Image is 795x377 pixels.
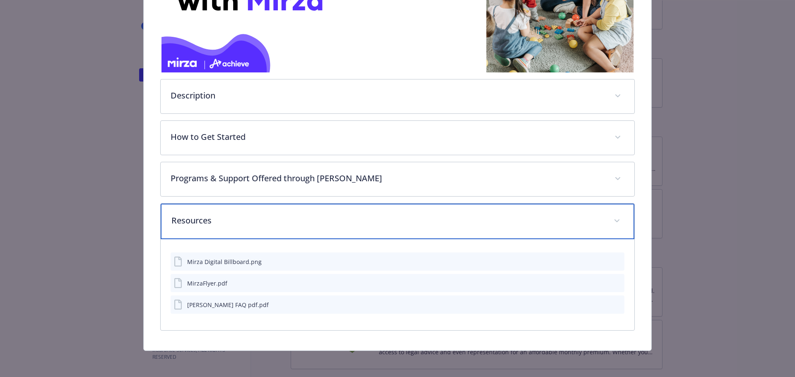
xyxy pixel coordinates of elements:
[187,257,262,266] div: Mirza Digital Billboard.png
[614,279,621,288] button: preview file
[171,214,604,227] p: Resources
[161,79,635,113] div: Description
[161,204,635,239] div: Resources
[614,257,621,266] button: preview file
[161,121,635,155] div: How to Get Started
[187,279,227,288] div: MirzaFlyer.pdf
[161,239,635,330] div: Resources
[171,89,605,102] p: Description
[171,131,605,143] p: How to Get Started
[171,172,605,185] p: Programs & Support Offered through [PERSON_NAME]
[600,257,607,266] button: download file
[600,279,607,288] button: download file
[614,300,621,309] button: preview file
[161,162,635,196] div: Programs & Support Offered through [PERSON_NAME]
[600,300,607,309] button: download file
[187,300,269,309] div: [PERSON_NAME] FAQ pdf.pdf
